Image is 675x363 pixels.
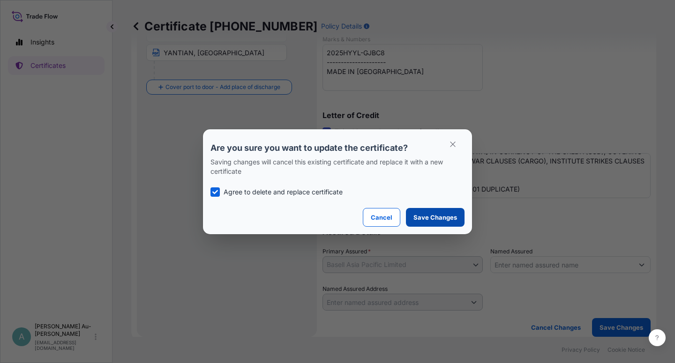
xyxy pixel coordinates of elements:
[413,213,457,222] p: Save Changes
[371,213,392,222] p: Cancel
[210,142,465,154] p: Are you sure you want to update the certificate?
[406,208,465,227] button: Save Changes
[224,187,343,197] p: Agree to delete and replace certificate
[210,157,465,176] p: Saving changes will cancel this existing certificate and replace it with a new certificate
[363,208,400,227] button: Cancel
